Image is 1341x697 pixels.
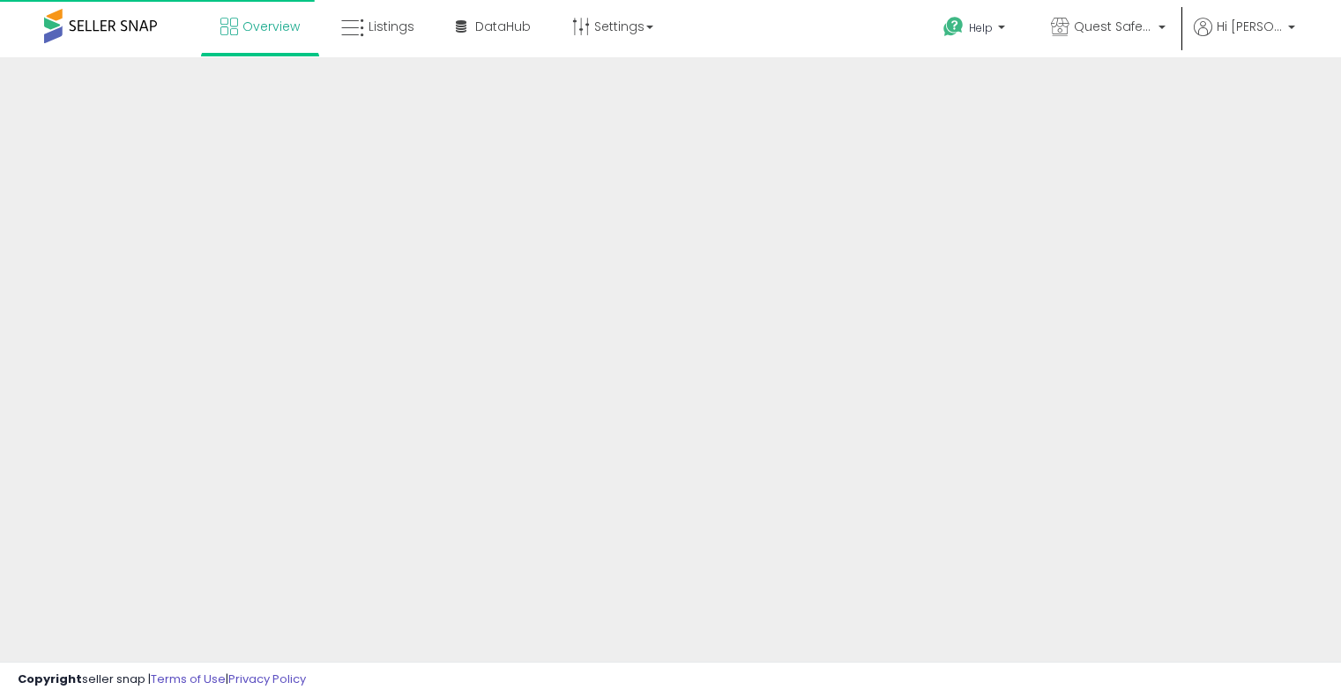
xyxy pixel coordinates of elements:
[1194,18,1295,57] a: Hi [PERSON_NAME]
[475,18,531,35] span: DataHub
[1074,18,1153,35] span: Quest Safety Products
[228,671,306,687] a: Privacy Policy
[1217,18,1283,35] span: Hi [PERSON_NAME]
[942,16,965,38] i: Get Help
[18,671,306,688] div: seller snap | |
[18,671,82,687] strong: Copyright
[151,671,226,687] a: Terms of Use
[369,18,414,35] span: Listings
[969,20,993,35] span: Help
[929,3,1023,57] a: Help
[242,18,300,35] span: Overview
